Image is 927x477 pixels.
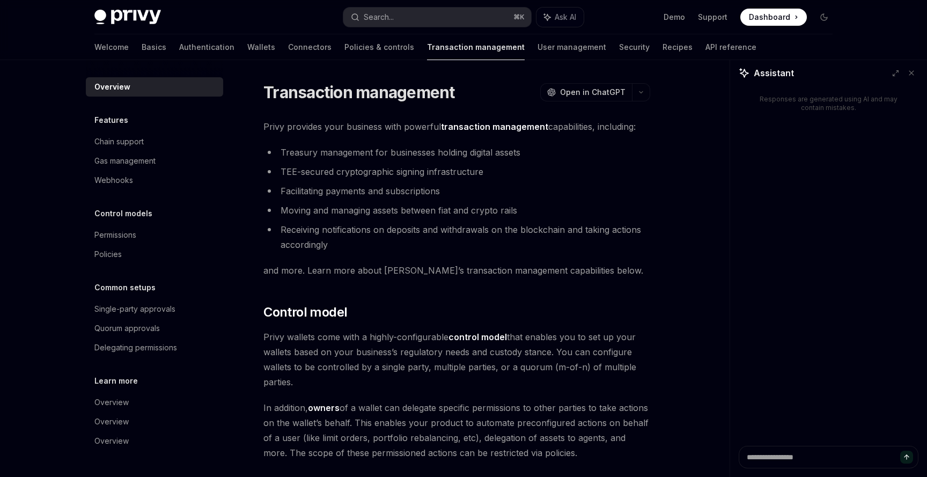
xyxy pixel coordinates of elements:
[86,171,223,190] a: Webhooks
[560,87,626,98] span: Open in ChatGPT
[179,34,234,60] a: Authentication
[86,393,223,412] a: Overview
[756,95,901,112] div: Responses are generated using AI and may contain mistakes.
[94,248,122,261] div: Policies
[263,83,455,102] h1: Transaction management
[94,34,129,60] a: Welcome
[263,329,650,390] span: Privy wallets come with a highly-configurable that enables you to set up your wallets based on yo...
[263,304,347,321] span: Control model
[86,151,223,171] a: Gas management
[448,332,507,342] strong: control model
[815,9,833,26] button: Toggle dark mode
[619,34,650,60] a: Security
[86,412,223,431] a: Overview
[86,338,223,357] a: Delegating permissions
[288,34,332,60] a: Connectors
[698,12,727,23] a: Support
[86,319,223,338] a: Quorum approvals
[900,451,913,464] button: Send message
[86,225,223,245] a: Permissions
[749,12,790,23] span: Dashboard
[94,396,129,409] div: Overview
[94,135,144,148] div: Chain support
[263,184,650,199] li: Facilitating payments and subscriptions
[263,400,650,460] span: In addition, of a wallet can delegate specific permissions to other parties to take actions on th...
[344,34,414,60] a: Policies & controls
[513,13,525,21] span: ⌘ K
[343,8,531,27] button: Search...⌘K
[441,121,548,132] strong: transaction management
[754,67,794,79] span: Assistant
[94,10,161,25] img: dark logo
[263,263,650,278] span: and more. Learn more about [PERSON_NAME]’s transaction management capabilities below.
[94,174,133,187] div: Webhooks
[86,132,223,151] a: Chain support
[540,83,632,101] button: Open in ChatGPT
[94,375,138,387] h5: Learn more
[308,402,340,414] a: owners
[705,34,756,60] a: API reference
[555,12,576,23] span: Ask AI
[364,11,394,24] div: Search...
[86,77,223,97] a: Overview
[427,34,525,60] a: Transaction management
[86,245,223,264] a: Policies
[263,119,650,134] span: Privy provides your business with powerful capabilities, including:
[94,415,129,428] div: Overview
[247,34,275,60] a: Wallets
[94,114,128,127] h5: Features
[86,431,223,451] a: Overview
[86,299,223,319] a: Single-party approvals
[94,435,129,447] div: Overview
[663,34,693,60] a: Recipes
[94,80,130,93] div: Overview
[94,207,152,220] h5: Control models
[94,322,160,335] div: Quorum approvals
[94,281,156,294] h5: Common setups
[263,164,650,179] li: TEE-secured cryptographic signing infrastructure
[94,303,175,315] div: Single-party approvals
[538,34,606,60] a: User management
[263,145,650,160] li: Treasury management for businesses holding digital assets
[263,222,650,252] li: Receiving notifications on deposits and withdrawals on the blockchain and taking actions accordingly
[263,203,650,218] li: Moving and managing assets between fiat and crypto rails
[664,12,685,23] a: Demo
[94,229,136,241] div: Permissions
[536,8,584,27] button: Ask AI
[94,341,177,354] div: Delegating permissions
[94,155,156,167] div: Gas management
[448,332,507,343] a: control model
[740,9,807,26] a: Dashboard
[142,34,166,60] a: Basics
